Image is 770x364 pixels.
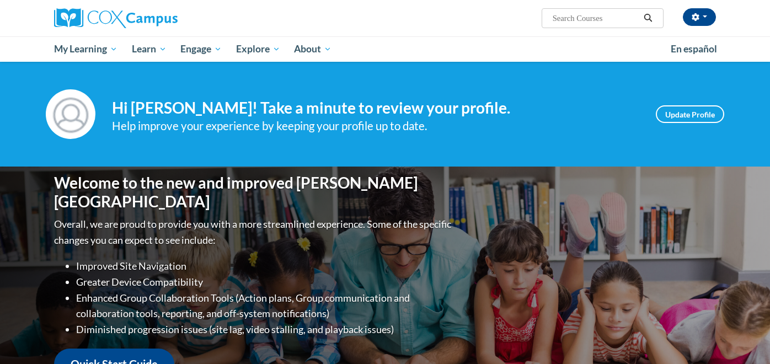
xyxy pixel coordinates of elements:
[76,290,454,322] li: Enhanced Group Collaboration Tools (Action plans, Group communication and collaboration tools, re...
[125,36,174,62] a: Learn
[229,36,287,62] a: Explore
[112,117,639,135] div: Help improve your experience by keeping your profile up to date.
[46,89,95,139] img: Profile Image
[236,42,280,56] span: Explore
[54,8,178,28] img: Cox Campus
[664,38,724,61] a: En español
[76,322,454,338] li: Diminished progression issues (site lag, video stalling, and playback issues)
[54,216,454,248] p: Overall, we are proud to provide you with a more streamlined experience. Some of the specific cha...
[640,12,656,25] button: Search
[671,43,717,55] span: En español
[552,12,640,25] input: Search Courses
[47,36,125,62] a: My Learning
[294,42,331,56] span: About
[112,99,639,117] h4: Hi [PERSON_NAME]! Take a minute to review your profile.
[54,8,264,28] a: Cox Campus
[76,274,454,290] li: Greater Device Compatibility
[683,8,716,26] button: Account Settings
[180,42,222,56] span: Engage
[726,320,761,355] iframe: Button to launch messaging window
[54,174,454,211] h1: Welcome to the new and improved [PERSON_NAME][GEOGRAPHIC_DATA]
[656,105,724,123] a: Update Profile
[287,36,339,62] a: About
[132,42,167,56] span: Learn
[76,258,454,274] li: Improved Site Navigation
[38,36,732,62] div: Main menu
[173,36,229,62] a: Engage
[54,42,117,56] span: My Learning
